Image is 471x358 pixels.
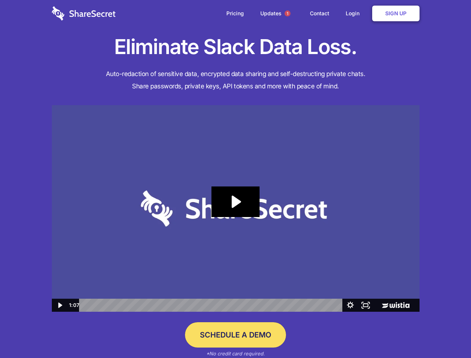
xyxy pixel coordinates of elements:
a: Contact [302,2,337,25]
button: Play Video [52,299,67,312]
a: Login [338,2,371,25]
img: logo-wordmark-white-trans-d4663122ce5f474addd5e946df7df03e33cb6a1c49d2221995e7729f52c070b2.svg [52,6,116,21]
a: Pricing [219,2,251,25]
h4: Auto-redaction of sensitive data, encrypted data sharing and self-destructing private chats. Shar... [52,68,420,92]
iframe: Drift Widget Chat Controller [434,321,462,349]
img: Sharesecret [52,105,420,312]
h1: Eliminate Slack Data Loss. [52,34,420,60]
